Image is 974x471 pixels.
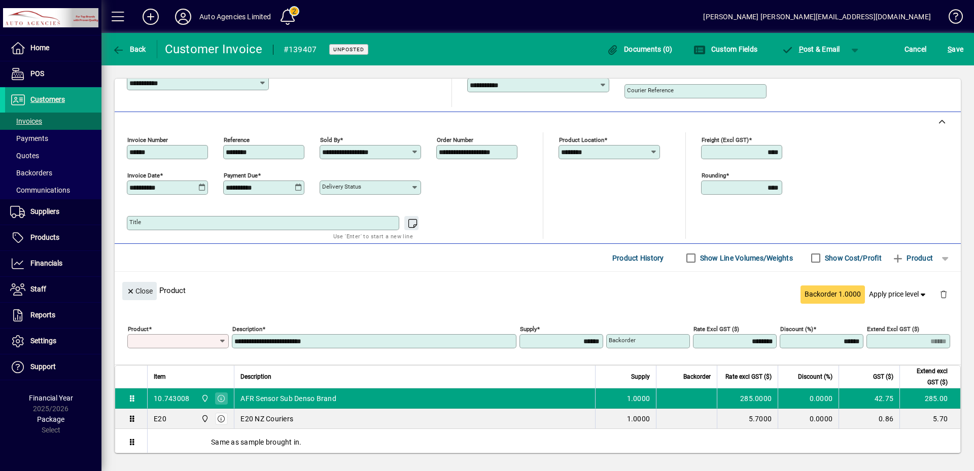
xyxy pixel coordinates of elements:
[134,8,167,26] button: Add
[10,169,52,177] span: Backorders
[122,282,157,300] button: Close
[30,363,56,371] span: Support
[776,40,845,58] button: Post & Email
[723,414,772,424] div: 5.7000
[869,289,928,300] span: Apply price level
[5,35,101,61] a: Home
[778,409,839,429] td: 0.0000
[115,272,961,309] div: Product
[154,414,166,424] div: E20
[232,325,262,333] mat-label: Description
[612,250,664,266] span: Product History
[30,44,49,52] span: Home
[110,40,149,58] button: Back
[627,414,650,424] span: 1.0000
[5,303,101,328] a: Reports
[906,366,948,388] span: Extend excl GST ($)
[126,283,153,300] span: Close
[931,289,956,299] app-page-header-button: Delete
[148,429,960,455] div: Same as sample brought in.
[604,40,675,58] button: Documents (0)
[37,415,64,423] span: Package
[224,172,258,179] mat-label: Payment due
[798,371,832,382] span: Discount (%)
[5,354,101,380] a: Support
[333,230,413,242] mat-hint: Use 'Enter' to start a new line
[607,45,673,53] span: Documents (0)
[902,40,929,58] button: Cancel
[165,41,263,57] div: Customer Invoice
[799,45,804,53] span: P
[698,253,793,263] label: Show Line Volumes/Weights
[867,325,919,333] mat-label: Extend excl GST ($)
[10,186,70,194] span: Communications
[823,253,882,263] label: Show Cost/Profit
[167,8,199,26] button: Profile
[320,136,340,143] mat-label: Sold by
[702,136,749,143] mat-label: Freight (excl GST)
[30,207,59,215] span: Suppliers
[198,413,210,424] span: Rangiora
[945,40,966,58] button: Save
[154,393,189,404] div: 10.743008
[30,233,59,241] span: Products
[693,325,739,333] mat-label: Rate excl GST ($)
[10,152,39,160] span: Quotes
[631,371,650,382] span: Supply
[10,117,42,125] span: Invoices
[691,40,760,58] button: Custom Fields
[112,45,146,53] span: Back
[240,414,293,424] span: E20 NZ Couriers
[5,251,101,276] a: Financials
[5,277,101,302] a: Staff
[693,45,757,53] span: Custom Fields
[941,2,961,35] a: Knowledge Base
[865,285,932,304] button: Apply price level
[101,40,157,58] app-page-header-button: Back
[128,325,149,333] mat-label: Product
[559,136,604,143] mat-label: Product location
[127,136,168,143] mat-label: Invoice number
[892,250,933,266] span: Product
[240,371,271,382] span: Description
[5,329,101,354] a: Settings
[899,409,960,429] td: 5.70
[609,337,636,344] mat-label: Backorder
[284,42,317,58] div: #139407
[5,225,101,250] a: Products
[333,46,364,53] span: Unposted
[127,172,160,179] mat-label: Invoice date
[702,172,726,179] mat-label: Rounding
[905,41,927,57] span: Cancel
[839,388,899,409] td: 42.75
[608,249,668,267] button: Product History
[5,113,101,130] a: Invoices
[30,311,55,319] span: Reports
[627,87,674,94] mat-label: Courier Reference
[10,134,48,142] span: Payments
[129,219,141,226] mat-label: Title
[839,409,899,429] td: 0.86
[887,249,938,267] button: Product
[520,325,537,333] mat-label: Supply
[5,182,101,199] a: Communications
[30,69,44,78] span: POS
[801,285,865,304] button: Backorder 1.0000
[322,183,361,190] mat-label: Delivery status
[198,393,210,404] span: Rangiora
[5,61,101,87] a: POS
[627,393,650,404] span: 1.0000
[224,136,250,143] mat-label: Reference
[931,282,956,306] button: Delete
[899,388,960,409] td: 285.00
[5,164,101,182] a: Backorders
[723,393,772,404] div: 285.0000
[780,325,813,333] mat-label: Discount (%)
[781,45,840,53] span: ost & Email
[30,259,62,267] span: Financials
[948,45,952,53] span: S
[5,147,101,164] a: Quotes
[948,41,963,57] span: ave
[778,388,839,409] td: 0.0000
[199,9,271,25] div: Auto Agencies Limited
